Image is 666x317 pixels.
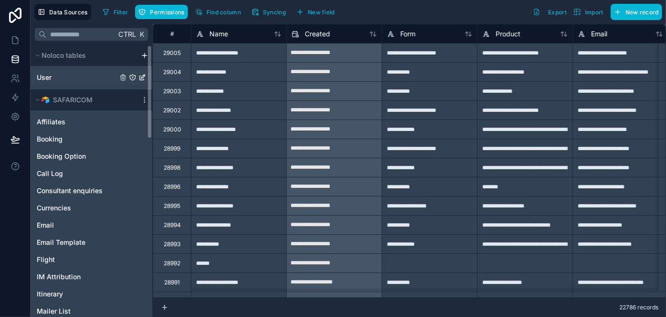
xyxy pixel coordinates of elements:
a: Syncing [248,5,293,19]
button: Permissions [135,5,187,19]
a: New record [607,4,662,20]
button: New field [293,5,338,19]
button: Find column [192,5,244,19]
div: # [160,30,184,37]
div: 28998 [164,164,180,172]
span: Data Sources [49,9,88,16]
span: K [138,31,145,38]
span: Name [209,29,228,39]
button: Data Sources [34,4,91,20]
span: Created [305,29,330,39]
span: 22786 records [619,304,658,311]
span: Syncing [263,9,286,16]
button: Filter [99,5,132,19]
div: 29004 [163,68,181,76]
div: 28995 [164,202,180,210]
div: 29005 [163,49,181,57]
div: 28996 [164,183,180,191]
span: New field [308,9,335,16]
span: Email [591,29,607,39]
button: Syncing [248,5,289,19]
div: 28993 [164,240,180,248]
button: Export [530,4,570,20]
span: Find column [207,9,241,16]
div: 29003 [163,87,181,95]
span: Permissions [150,9,184,16]
span: Ctrl [117,28,137,40]
span: Form [400,29,416,39]
a: Permissions [135,5,191,19]
div: 28999 [164,145,180,153]
span: Filter [114,9,128,16]
span: New record [625,9,659,16]
span: Import [585,9,604,16]
div: 28991 [164,279,180,286]
button: New record [611,4,662,20]
button: Import [570,4,607,20]
div: 29002 [163,107,181,114]
span: Export [548,9,567,16]
div: 28992 [164,260,180,267]
span: Product [496,29,520,39]
div: 29000 [163,126,181,133]
div: 28994 [164,221,181,229]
